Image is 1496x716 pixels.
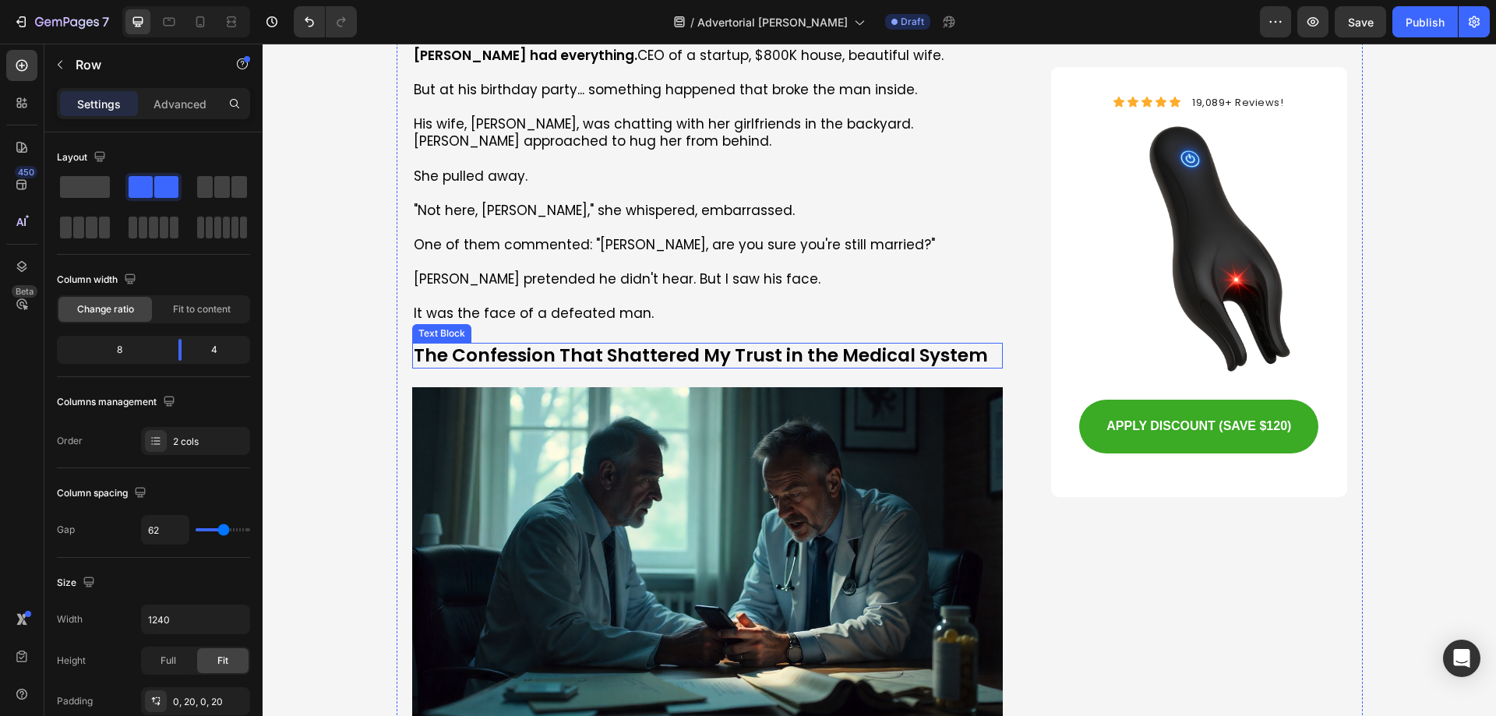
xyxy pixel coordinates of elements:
[77,96,121,112] p: Settings
[263,44,1496,716] iframe: Design area
[161,654,176,668] span: Full
[57,573,98,594] div: Size
[697,14,848,30] span: Advertorial [PERSON_NAME]
[802,69,1071,337] img: gempages_581674181997888244-afb566f0-e8c8-47cb-9c79-e7b0ce0edb4d.png
[57,392,178,413] div: Columns management
[1335,6,1386,37] button: Save
[57,694,93,708] div: Padding
[151,261,739,278] p: It was the face of a defeated man.
[151,227,739,244] p: [PERSON_NAME] pretended he didn't hear. But I saw his face.
[102,12,109,31] p: 7
[57,270,139,291] div: Column width
[901,15,924,29] span: Draft
[57,483,150,504] div: Column spacing
[930,51,1021,66] span: 19,089+ Reviews!
[173,435,246,449] div: 2 cols
[77,302,134,316] span: Change ratio
[142,516,189,544] input: Auto
[76,55,208,74] p: Row
[153,283,206,297] div: Text Block
[1406,14,1445,30] div: Publish
[844,372,1028,394] p: APPLY DISCOUNT (SAVE $120)
[1392,6,1458,37] button: Publish
[690,14,694,30] span: /
[57,147,109,168] div: Layout
[151,72,739,106] p: His wife, [PERSON_NAME], was chatting with her girlfriends in the backyard. [PERSON_NAME] approac...
[173,695,246,709] div: 0, 20, 0, 20
[151,37,739,55] p: But at his birthday party... something happened that broke the man inside.
[60,339,166,361] div: 8
[142,605,249,633] input: Auto
[151,192,739,210] p: One of them commented: "[PERSON_NAME], are you sure you're still married?"
[6,6,116,37] button: 7
[15,166,37,178] div: 450
[57,654,86,668] div: Height
[151,2,375,21] strong: [PERSON_NAME] had everything.
[173,302,231,316] span: Fit to content
[1443,640,1480,677] div: Open Intercom Messenger
[1348,16,1374,29] span: Save
[151,301,739,324] p: The Confession That Shattered My Trust in the Medical System
[12,285,37,298] div: Beta
[57,523,75,537] div: Gap
[151,158,739,175] p: "Not here, [PERSON_NAME]," she whispered, embarrassed.
[817,356,1056,410] button: <p>APPLY DISCOUNT (SAVE $120)</p>
[194,339,247,361] div: 4
[151,124,739,141] p: She pulled away.
[150,344,741,682] img: gempages_581674181997888244-70f382b9-42fa-4aab-b3d6-679f926c6ada.png
[294,6,357,37] div: Undo/Redo
[57,612,83,626] div: Width
[217,654,228,668] span: Fit
[151,3,739,20] p: CEO of a startup, $800K house, beautiful wife.
[57,434,83,448] div: Order
[153,96,206,112] p: Advanced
